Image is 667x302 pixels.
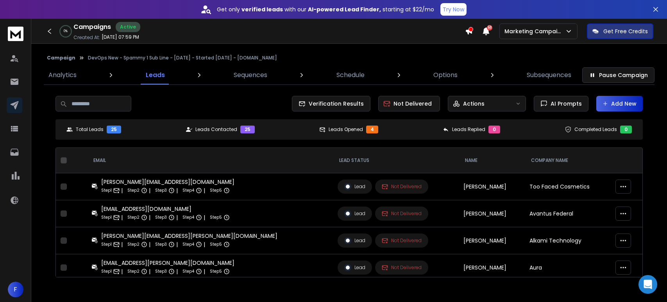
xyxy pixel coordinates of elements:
p: | [121,187,123,194]
p: Schedule [336,70,365,80]
p: Leads Contacted [195,126,237,133]
a: Sequences [229,66,272,84]
td: [PERSON_NAME] [459,200,525,227]
th: EMAIL [87,148,333,173]
a: Schedule [332,66,369,84]
p: | [204,268,205,275]
td: Alkami Technology [525,227,611,254]
div: [PERSON_NAME][EMAIL_ADDRESS][PERSON_NAME][DOMAIN_NAME] [101,232,277,240]
h1: Campaigns [73,22,111,32]
p: Not Delivered [393,100,432,108]
th: Company Name [525,148,611,173]
p: Options [433,70,458,80]
div: [EMAIL_ADDRESS][DOMAIN_NAME] [101,205,230,213]
p: Step 2 [127,187,139,194]
p: | [121,241,123,248]
p: Step 4 [182,187,194,194]
p: Sequences [234,70,267,80]
p: Step 5 [210,214,222,221]
p: Leads Opened [329,126,363,133]
p: Step 5 [210,241,222,248]
a: Subsequences [522,66,576,84]
a: Options [429,66,462,84]
p: Step 2 [127,268,139,275]
td: Avantus Federal [525,200,611,227]
p: Try Now [443,5,464,13]
p: Leads Replied [452,126,485,133]
p: | [149,214,150,221]
strong: AI-powered Lead Finder, [308,5,381,13]
div: Not Delivered [382,183,422,190]
p: Get only with our starting at $22/mo [217,5,434,13]
p: Get Free Credits [603,27,648,35]
div: Lead [344,183,365,190]
p: | [204,241,205,248]
p: Step 1 [101,214,112,221]
p: Marketing Campaign [504,27,565,35]
p: | [149,241,150,248]
button: Get Free Credits [587,23,653,39]
p: Step 3 [155,241,167,248]
p: Step 5 [210,187,222,194]
img: logo [8,27,23,41]
td: [PERSON_NAME] [459,254,525,281]
button: F [8,282,23,297]
a: Leads [141,66,170,84]
strong: verified leads [241,5,283,13]
p: Created At: [73,34,100,41]
p: Step 2 [127,241,139,248]
p: | [121,214,123,221]
button: Campaign [47,55,75,61]
p: Subsequences [527,70,571,80]
p: | [149,268,150,275]
p: Step 3 [155,268,167,275]
p: Step 2 [127,214,139,221]
p: | [176,214,178,221]
span: 50 [487,25,492,31]
div: 25 [240,126,255,133]
button: Pause Campaign [582,67,654,83]
div: 4 [366,126,378,133]
p: Step 3 [155,187,167,194]
td: Too Faced Cosmetics [525,173,611,200]
p: | [204,214,205,221]
p: Actions [463,100,485,108]
button: Try Now [440,3,467,16]
div: [EMAIL_ADDRESS][PERSON_NAME][DOMAIN_NAME] [101,259,234,267]
button: Add New [596,96,643,111]
div: 0 [620,126,632,133]
p: Completed Leads [574,126,617,133]
div: Lead [344,237,365,244]
a: Analytics [44,66,81,84]
p: | [121,268,123,275]
p: Step 1 [101,187,112,194]
p: | [176,268,178,275]
p: Step 1 [101,241,112,248]
button: Verification Results [292,96,370,111]
div: Active [116,22,140,32]
p: | [204,187,205,194]
p: Step 4 [182,268,194,275]
p: | [176,241,178,248]
div: Not Delivered [382,237,422,244]
p: Analytics [48,70,77,80]
div: Open Intercom Messenger [638,275,657,294]
div: Not Delivered [382,264,422,271]
div: [PERSON_NAME][EMAIL_ADDRESS][DOMAIN_NAME] [101,178,234,186]
p: Step 4 [182,241,194,248]
p: | [149,187,150,194]
div: Not Delivered [382,210,422,217]
th: NAME [459,148,525,173]
p: Total Leads [76,126,104,133]
td: Aura [525,254,611,281]
div: 25 [107,126,121,133]
p: | [176,187,178,194]
button: AI Prompts [534,96,588,111]
p: 0 % [64,29,68,34]
div: 0 [488,126,500,133]
p: Step 5 [210,268,222,275]
div: Lead [344,210,365,217]
p: Step 4 [182,214,194,221]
